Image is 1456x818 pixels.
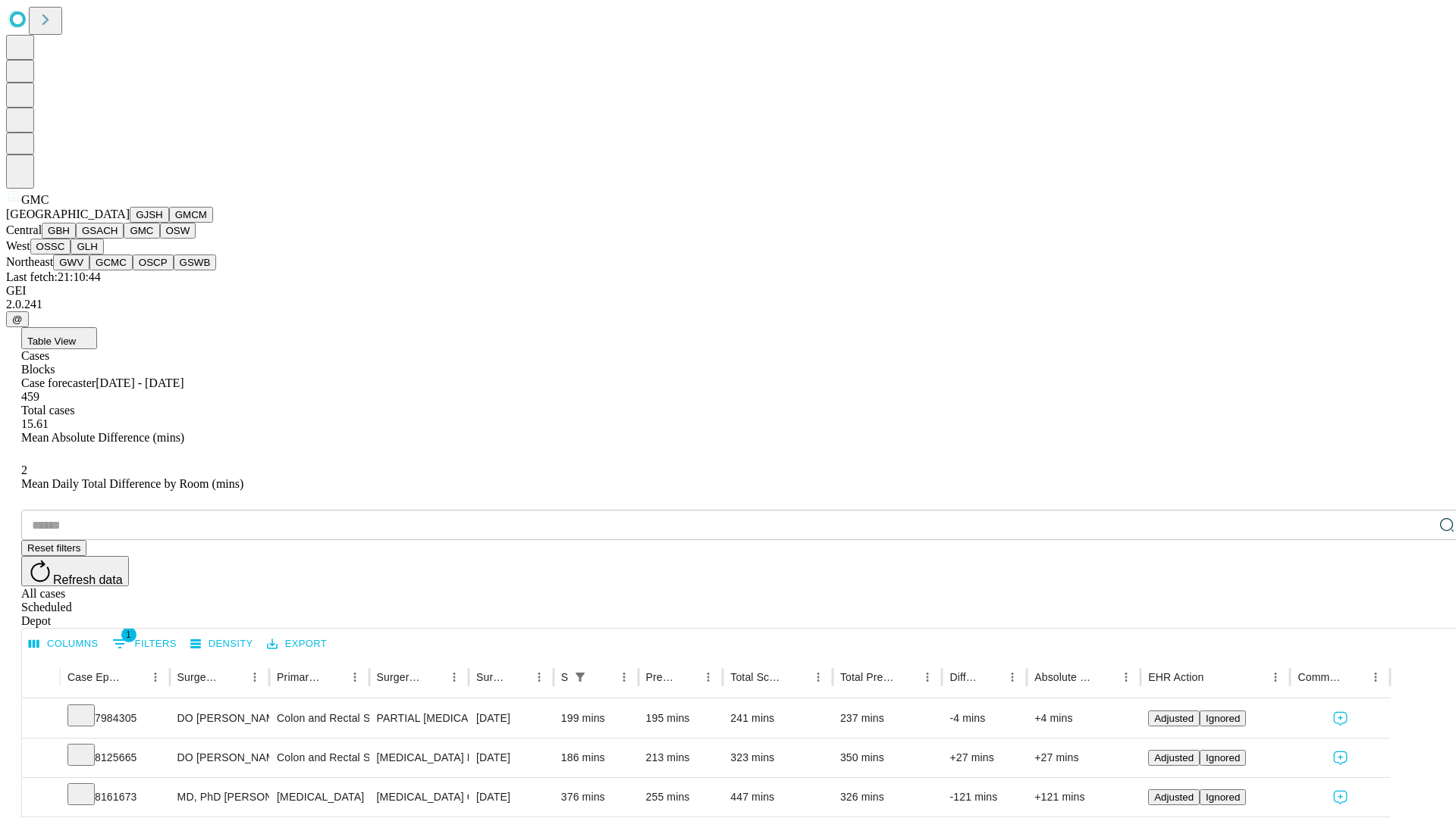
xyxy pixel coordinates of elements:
span: Mean Absolute Difference (mins) [21,431,184,444]
span: Mean Daily Total Difference by Room (mins) [21,477,243,490]
div: DO [PERSON_NAME] Do [177,699,262,738]
div: [MEDICAL_DATA] COMPLEX INTRACRANIAL ANUERYSM CAROTID CIRCULATION [377,778,461,816]
button: GSWB [174,254,217,270]
div: +121 mins [1034,778,1133,816]
div: 350 mins [840,738,935,777]
span: Central [6,223,42,236]
button: Density [187,632,257,656]
button: Ignored [1200,789,1246,805]
span: 459 [21,390,39,403]
button: Adjusted [1148,750,1200,766]
div: 213 mins [646,738,716,777]
div: 1 active filter [570,667,591,688]
div: +4 mins [1034,699,1133,738]
div: +27 mins [1034,738,1133,777]
div: 323 mins [730,738,825,777]
button: Table View [21,327,97,349]
button: Menu [1365,667,1386,688]
button: Select columns [25,632,102,656]
div: [DATE] [476,699,546,738]
span: Adjusted [1154,791,1194,803]
div: +27 mins [949,738,1019,777]
button: GMCM [169,207,213,223]
div: MD, PhD [PERSON_NAME] Phd [177,778,262,816]
button: Sort [422,667,444,688]
div: 447 mins [730,778,825,816]
div: Predicted In Room Duration [646,671,676,683]
div: Scheduled In Room Duration [561,671,568,683]
span: @ [12,314,23,325]
button: Menu [344,667,366,688]
button: Adjusted [1148,710,1200,726]
div: 237 mins [840,699,935,738]
div: Difference [949,671,979,683]
div: Absolute Difference [1034,671,1093,683]
span: GMC [21,193,49,206]
button: Sort [896,667,917,688]
span: Table View [27,336,76,347]
button: OSSC [30,239,71,254]
div: [MEDICAL_DATA] [277,778,361,816]
span: 1 [121,627,136,642]
span: Ignored [1206,713,1240,724]
span: Last fetch: 21:10:44 [6,270,101,283]
span: Total cases [21,404,74,417]
span: Northeast [6,255,53,268]
button: Sort [981,667,1002,688]
button: Ignored [1200,710,1246,726]
button: Ignored [1200,750,1246,766]
button: Show filters [570,667,591,688]
button: GLH [71,239,103,254]
span: Reset filters [27,542,80,554]
button: Expand [30,745,52,772]
div: 376 mins [561,778,631,816]
button: Menu [145,667,166,688]
div: DO [PERSON_NAME] Do [177,738,262,777]
span: West [6,239,30,252]
div: Comments [1298,671,1341,683]
span: Ignored [1206,791,1240,803]
button: Menu [808,667,829,688]
button: Sort [786,667,808,688]
button: @ [6,311,29,327]
button: Sort [124,667,145,688]
span: [GEOGRAPHIC_DATA] [6,208,130,220]
button: Sort [323,667,344,688]
button: OSW [160,223,196,239]
button: Sort [1094,667,1116,688]
button: Menu [1002,667,1023,688]
div: Surgeon Name [177,671,221,683]
button: Expand [30,706,52,732]
div: Colon and Rectal Surgery [277,738,361,777]
div: Colon and Rectal Surgery [277,699,361,738]
button: Sort [223,667,244,688]
span: Case forecaster [21,376,96,389]
span: Adjusted [1154,713,1194,724]
div: 195 mins [646,699,716,738]
div: EHR Action [1148,671,1203,683]
button: Refresh data [21,556,129,586]
div: 199 mins [561,699,631,738]
div: [DATE] [476,738,546,777]
button: Adjusted [1148,789,1200,805]
span: 2 [21,464,27,476]
div: Total Scheduled Duration [730,671,785,683]
button: Reset filters [21,540,86,556]
button: GJSH [130,207,169,223]
div: PARTIAL [MEDICAL_DATA] WITH ANASTOMOSIS [377,699,461,738]
div: -121 mins [949,778,1019,816]
div: 255 mins [646,778,716,816]
span: [DATE] - [DATE] [96,376,184,389]
button: Sort [1344,667,1365,688]
div: Total Predicted Duration [840,671,895,683]
button: Sort [676,667,698,688]
div: 8161673 [67,778,162,816]
div: 326 mins [840,778,935,816]
div: Case Epic Id [67,671,122,683]
button: GMC [124,223,159,239]
div: Surgery Name [377,671,421,683]
button: Export [263,632,331,656]
div: Surgery Date [476,671,506,683]
span: 15.61 [21,417,49,430]
div: 7984305 [67,699,162,738]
